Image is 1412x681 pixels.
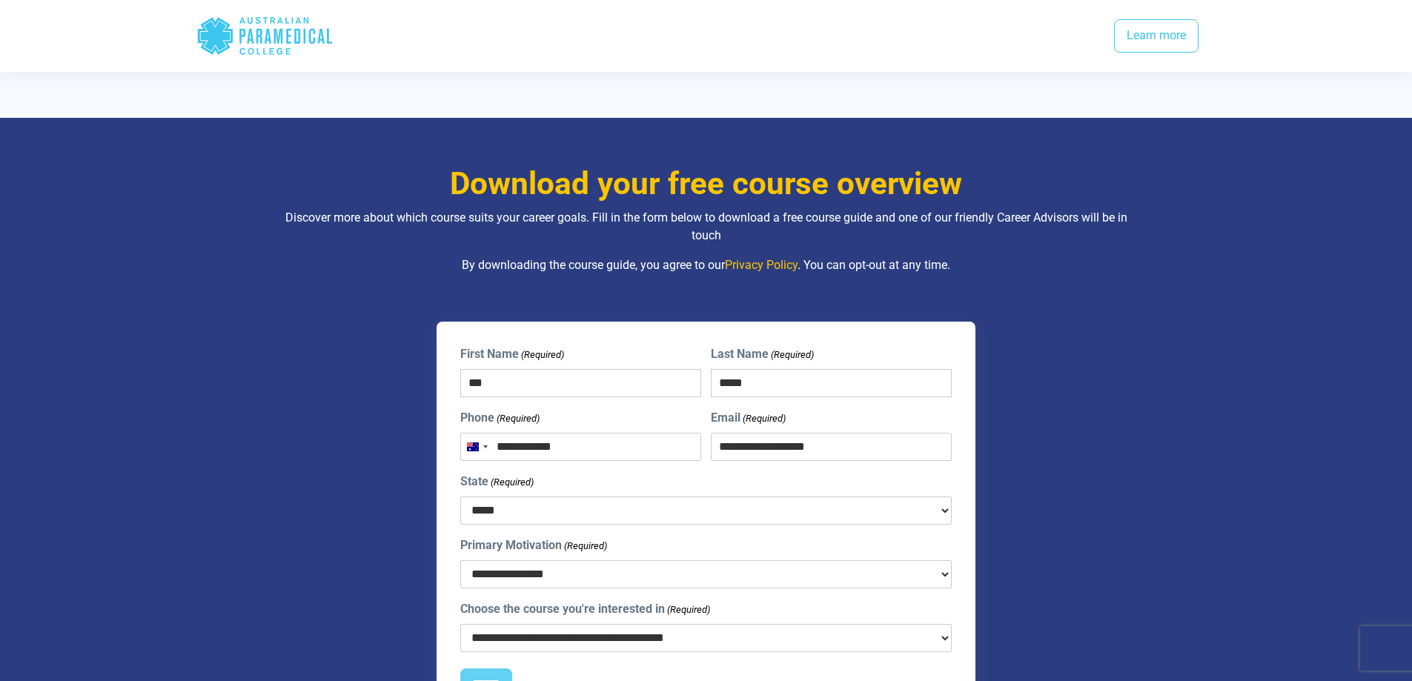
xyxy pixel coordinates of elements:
span: Discover more about which course suits your career goals. Fill in the form below to download a fr... [285,210,1127,242]
span: (Required) [520,348,564,362]
a: Learn more [1114,19,1199,53]
span: (Required) [666,602,710,617]
label: State [460,473,534,491]
span: (Required) [489,475,534,490]
label: Last Name [711,345,814,363]
label: Primary Motivation [460,537,607,554]
span: (Required) [742,411,786,426]
div: Australian Paramedical College [196,12,334,60]
span: (Required) [770,348,815,362]
label: Choose the course you're interested in [460,600,710,618]
a: Privacy Policy [725,258,798,272]
span: (Required) [563,539,607,554]
span: (Required) [495,411,540,426]
label: Phone [460,409,540,427]
h3: Download your free course overview [273,165,1140,203]
label: Email [711,409,786,427]
button: Selected country [461,433,492,460]
p: By downloading the course guide, you agree to our . You can opt-out at any time. [273,256,1140,274]
label: First Name [460,345,564,363]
